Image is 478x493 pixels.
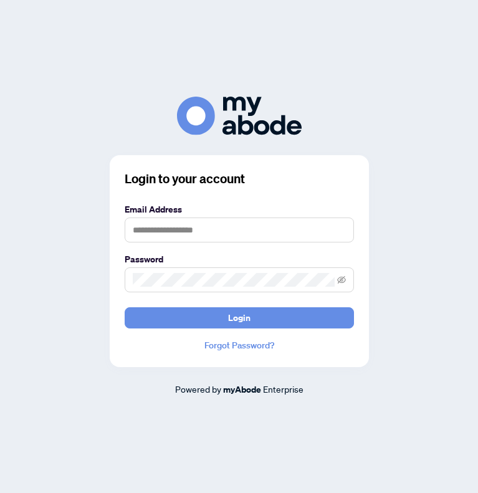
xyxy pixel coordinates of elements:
[223,383,261,396] a: myAbode
[175,383,221,395] span: Powered by
[125,170,354,188] h3: Login to your account
[125,338,354,352] a: Forgot Password?
[263,383,304,395] span: Enterprise
[125,252,354,266] label: Password
[125,203,354,216] label: Email Address
[177,97,302,135] img: ma-logo
[228,308,251,328] span: Login
[337,275,346,284] span: eye-invisible
[125,307,354,328] button: Login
